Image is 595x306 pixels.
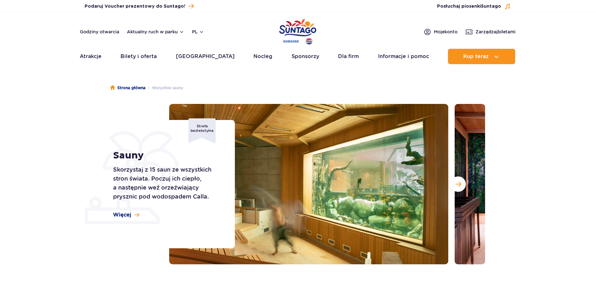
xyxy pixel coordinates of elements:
a: [GEOGRAPHIC_DATA] [176,49,235,64]
span: Podaruj Voucher prezentowy do Suntago! [85,3,185,10]
a: Podaruj Voucher prezentowy do Suntago! [85,2,194,11]
span: Moje konto [434,29,458,35]
div: Strefa beztekstylna [188,118,216,143]
button: Następny slajd [450,176,466,192]
a: Strona główna [110,85,145,91]
a: Więcej [113,211,139,218]
span: Posłuchaj piosenki [437,3,501,10]
button: Aktualny ruch w parku [127,29,184,34]
a: Godziny otwarcia [80,29,119,35]
button: Posłuchaj piosenkiSuntago [437,3,511,10]
span: Więcej [113,211,131,218]
li: Wszystkie sauny [145,85,183,91]
a: Atrakcje [80,49,102,64]
a: Park of Poland [279,16,316,46]
button: Kup teraz [448,49,515,64]
a: Dla firm [338,49,359,64]
button: pl [192,29,204,35]
a: Sponsorzy [292,49,319,64]
a: Informacje i pomoc [378,49,429,64]
p: Skorzystaj z 15 saun ze wszystkich stron świata. Poczuj ich ciepło, a następnie weź orzeźwiający ... [113,165,220,201]
a: Bilety i oferta [120,49,157,64]
img: Sauna w strefie Relax z dużym akwarium na ścianie, przytulne wnętrze i drewniane ławki [169,104,448,264]
a: Zarządzajbiletami [465,28,516,36]
span: Suntago [481,4,501,9]
span: Kup teraz [463,54,489,59]
a: Nocleg [253,49,272,64]
span: Zarządzaj biletami [475,29,516,35]
a: Mojekonto [424,28,458,36]
h1: Sauny [113,150,220,161]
